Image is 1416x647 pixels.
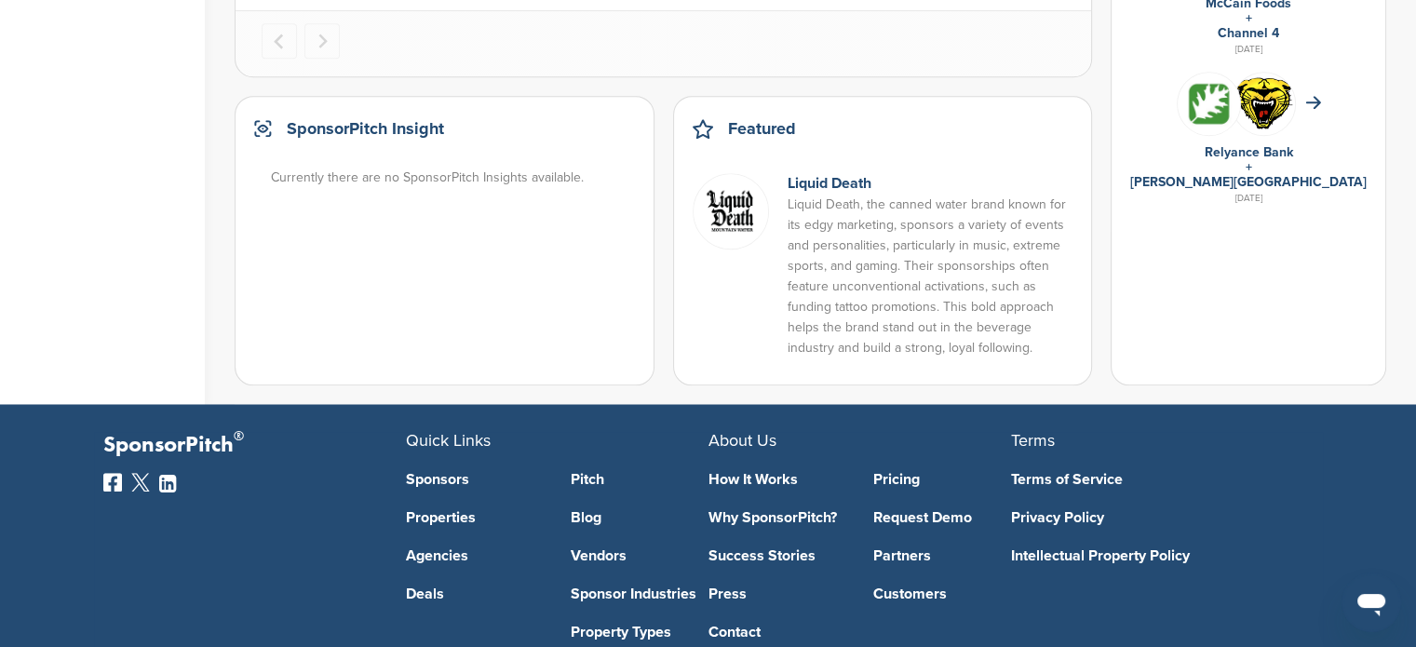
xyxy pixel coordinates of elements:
a: Property Types [571,625,708,640]
a: Success Stories [708,548,846,563]
a: Privacy Policy [1011,510,1286,525]
a: Properties [406,510,544,525]
a: + [1246,159,1252,175]
span: About Us [708,430,776,451]
img: Screen shot 2022 01 05 at 10.58.13 am [693,173,769,249]
div: Currently there are no SponsorPitch Insights available. [271,168,637,188]
img: Odp7hoyt 400x400 [1178,73,1240,135]
a: Terms of Service [1011,472,1286,487]
a: [PERSON_NAME][GEOGRAPHIC_DATA] [1130,174,1367,190]
a: Sponsors [406,472,544,487]
img: Twitter [131,473,150,492]
a: Partners [873,548,1011,563]
a: Liquid Death [788,174,871,193]
p: SponsorPitch [103,432,406,459]
iframe: Button to launch messaging window [1342,573,1401,632]
a: Pitch [571,472,708,487]
a: Sponsor Industries [571,586,708,601]
a: Press [708,586,846,601]
div: [DATE] [1130,190,1367,207]
a: Why SponsorPitch? [708,510,846,525]
a: Request Demo [873,510,1011,525]
a: Customers [873,586,1011,601]
a: Relyance Bank [1205,144,1293,160]
h2: Featured [728,115,796,142]
a: + [1246,10,1252,26]
a: Pricing [873,472,1011,487]
span: Quick Links [406,430,491,451]
a: Blog [571,510,708,525]
a: How It Works [708,472,846,487]
p: Liquid Death, the canned water brand known for its edgy marketing, sponsors a variety of events a... [788,195,1073,358]
span: Terms [1011,430,1055,451]
div: [DATE] [1130,41,1367,58]
span: ® [234,425,244,448]
button: Next slide [304,23,340,59]
img: Facebook [103,473,122,492]
a: Contact [708,625,846,640]
a: Channel 4 [1218,25,1279,41]
a: Intellectual Property Policy [1011,548,1286,563]
a: Agencies [406,548,544,563]
a: Vendors [571,548,708,563]
a: Deals [406,586,544,601]
button: Previous slide [262,23,297,59]
img: Design img dhsqmo [1233,76,1295,130]
h2: SponsorPitch Insight [287,115,444,142]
